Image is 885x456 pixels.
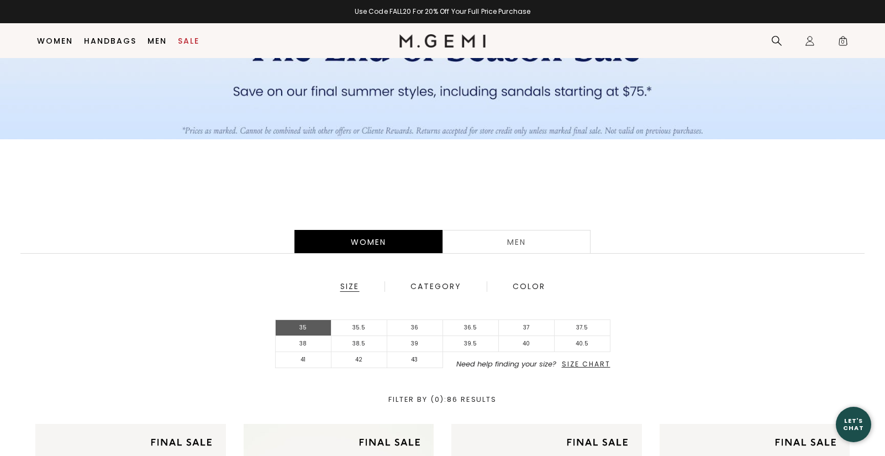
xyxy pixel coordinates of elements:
div: Category [410,282,462,292]
li: 40 [499,336,555,352]
li: Need help finding your size? [443,360,610,368]
div: Size [340,282,360,292]
div: Color [512,282,546,292]
li: 43 [387,352,443,368]
li: 35 [276,320,331,336]
li: 42 [331,352,387,368]
li: 37.5 [555,320,610,336]
a: Women [37,36,73,45]
div: Let's Chat [836,417,871,431]
span: 0 [837,38,849,49]
a: Handbags [84,36,136,45]
img: final sale tag [559,431,635,454]
a: Men [147,36,167,45]
img: final sale tag [767,431,844,454]
li: 39 [387,336,443,352]
li: 39.5 [443,336,499,352]
li: 35.5 [331,320,387,336]
a: Men [442,230,591,253]
li: 38 [276,336,331,352]
div: Filter By (0) : 86 Results [14,396,871,403]
li: 38.5 [331,336,387,352]
img: final sale tag [351,431,428,454]
img: final sale tag [143,431,219,454]
li: 37 [499,320,555,336]
li: 40.5 [555,336,610,352]
li: 36.5 [443,320,499,336]
a: Sale [178,36,199,45]
div: Women [294,230,442,253]
img: M.Gemi [399,34,486,48]
li: 41 [276,352,331,368]
li: 36 [387,320,443,336]
span: Size Chart [562,359,610,369]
